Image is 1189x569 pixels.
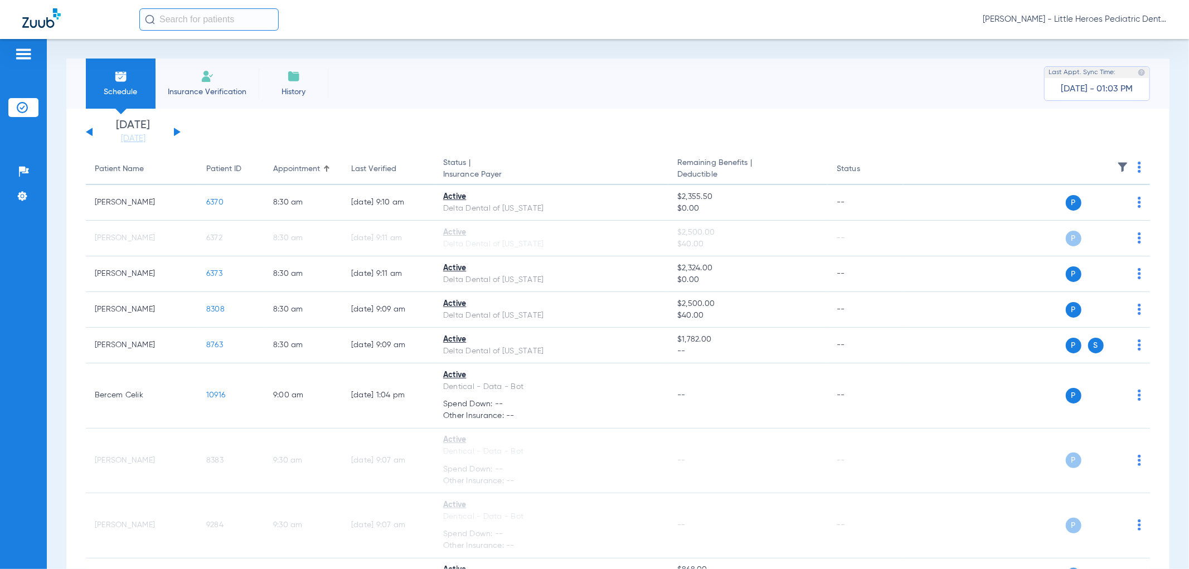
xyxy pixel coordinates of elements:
span: Other Insurance: -- [443,475,659,487]
span: $40.00 [677,310,819,322]
span: Other Insurance: -- [443,410,659,422]
span: P [1066,266,1081,282]
span: P [1066,338,1081,353]
td: [DATE] 9:10 AM [342,185,434,221]
td: [DATE] 9:09 AM [342,292,434,328]
div: Delta Dental of [US_STATE] [443,239,659,250]
td: -- [828,429,903,494]
span: Last Appt. Sync Time: [1049,67,1115,78]
td: [DATE] 9:11 AM [342,256,434,292]
span: 6372 [206,234,222,242]
span: 8763 [206,341,223,349]
td: 8:30 AM [264,256,342,292]
div: Active [443,298,659,310]
span: Spend Down: -- [443,464,659,475]
div: Dentical - Data - Bot [443,511,659,523]
td: [DATE] 9:07 AM [342,493,434,558]
span: $2,355.50 [677,191,819,203]
img: Zuub Logo [22,8,61,28]
span: Insurance Payer [443,169,659,181]
div: Active [443,434,659,446]
span: $2,500.00 [677,227,819,239]
img: filter.svg [1117,162,1128,173]
div: Active [443,334,659,346]
span: Spend Down: -- [443,528,659,540]
span: P [1066,518,1081,533]
span: -- [677,456,686,464]
td: [DATE] 9:07 AM [342,429,434,494]
td: -- [828,221,903,256]
span: 9284 [206,521,224,529]
span: S [1088,338,1104,353]
div: Patient Name [95,163,188,175]
img: hamburger-icon [14,47,32,61]
td: 8:30 AM [264,328,342,363]
span: Insurance Verification [164,86,250,98]
span: History [267,86,320,98]
img: group-dot-blue.svg [1138,162,1141,173]
span: $0.00 [677,274,819,286]
span: Schedule [94,86,147,98]
div: Delta Dental of [US_STATE] [443,346,659,357]
div: Active [443,262,659,274]
span: 8383 [206,456,224,464]
div: Dentical - Data - Bot [443,446,659,458]
div: Delta Dental of [US_STATE] [443,310,659,322]
td: [DATE] 1:04 PM [342,363,434,429]
td: [PERSON_NAME] [86,185,197,221]
iframe: Chat Widget [1133,515,1189,569]
td: 8:30 AM [264,185,342,221]
td: [DATE] 9:09 AM [342,328,434,363]
span: 6370 [206,198,224,206]
div: Delta Dental of [US_STATE] [443,203,659,215]
td: 9:30 AM [264,493,342,558]
td: 8:30 AM [264,292,342,328]
div: Dentical - Data - Bot [443,381,659,393]
td: -- [828,363,903,429]
td: 9:30 AM [264,429,342,494]
span: $2,500.00 [677,298,819,310]
span: 8308 [206,305,225,313]
img: group-dot-blue.svg [1138,268,1141,279]
div: Active [443,191,659,203]
span: P [1066,195,1081,211]
span: [PERSON_NAME] - Little Heroes Pediatric Dentistry [983,14,1167,25]
td: [PERSON_NAME] [86,493,197,558]
span: 10916 [206,391,225,399]
span: Spend Down: -- [443,398,659,410]
span: $2,324.00 [677,262,819,274]
span: P [1066,388,1081,403]
div: Delta Dental of [US_STATE] [443,274,659,286]
li: [DATE] [100,120,167,144]
td: -- [828,292,903,328]
div: Appointment [273,163,320,175]
div: Patient ID [206,163,255,175]
span: [DATE] - 01:03 PM [1061,84,1133,95]
img: History [287,70,300,83]
td: 8:30 AM [264,221,342,256]
img: Schedule [114,70,128,83]
div: Last Verified [351,163,425,175]
td: [PERSON_NAME] [86,292,197,328]
span: P [1066,231,1081,246]
span: $40.00 [677,239,819,250]
th: Status | [434,154,668,185]
div: Active [443,499,659,511]
div: Appointment [273,163,333,175]
input: Search for patients [139,8,279,31]
span: P [1066,302,1081,318]
img: Search Icon [145,14,155,25]
div: Active [443,369,659,381]
a: [DATE] [100,133,167,144]
img: Manual Insurance Verification [201,70,214,83]
img: group-dot-blue.svg [1138,455,1141,466]
span: $0.00 [677,203,819,215]
td: 9:00 AM [264,363,342,429]
td: [PERSON_NAME] [86,328,197,363]
span: -- [677,521,686,529]
div: Active [443,227,659,239]
td: -- [828,256,903,292]
th: Remaining Benefits | [668,154,828,185]
img: group-dot-blue.svg [1138,232,1141,244]
div: Patient Name [95,163,144,175]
